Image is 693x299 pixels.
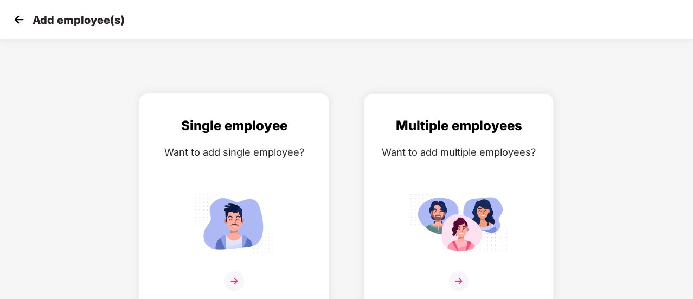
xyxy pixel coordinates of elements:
div: Want to add multiple employees? [375,144,542,160]
img: svg+xml;base64,PHN2ZyB4bWxucz0iaHR0cDovL3d3dy53My5vcmcvMjAwMC9zdmciIGlkPSJNdWx0aXBsZV9lbXBsb3llZS... [410,189,508,257]
div: Single employee [151,116,318,136]
div: Want to add single employee? [151,144,318,160]
img: svg+xml;base64,PHN2ZyB4bWxucz0iaHR0cDovL3d3dy53My5vcmcvMjAwMC9zdmciIHdpZHRoPSIzNiIgaGVpZ2h0PSIzNi... [224,271,244,291]
img: svg+xml;base64,PHN2ZyB4bWxucz0iaHR0cDovL3d3dy53My5vcmcvMjAwMC9zdmciIHdpZHRoPSIzNiIgaGVpZ2h0PSIzNi... [449,271,469,291]
p: Add employee(s) [33,14,125,27]
img: svg+xml;base64,PHN2ZyB4bWxucz0iaHR0cDovL3d3dy53My5vcmcvMjAwMC9zdmciIHdpZHRoPSIzMCIgaGVpZ2h0PSIzMC... [11,11,27,28]
img: svg+xml;base64,PHN2ZyB4bWxucz0iaHR0cDovL3d3dy53My5vcmcvMjAwMC9zdmciIGlkPSJTaW5nbGVfZW1wbG95ZWUiIH... [185,189,283,257]
div: Multiple employees [375,116,542,136]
